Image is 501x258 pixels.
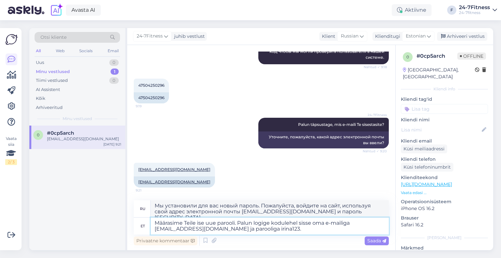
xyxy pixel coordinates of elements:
[406,33,426,40] span: Estonian
[403,67,475,80] div: [GEOGRAPHIC_DATA], [GEOGRAPHIC_DATA]
[138,167,210,172] a: [EMAIL_ADDRESS][DOMAIN_NAME]
[137,33,163,40] span: 24-7Fitness
[401,181,452,187] a: [URL][DOMAIN_NAME]
[459,5,497,15] a: 24-7Fitness24-7fitness
[258,131,389,148] div: Уточните, пожалуйста, какой адрес электронной почты вы ввели?
[134,236,197,245] div: Privaatne kommentaar
[401,198,488,205] p: Operatsioonisüsteem
[37,132,39,137] span: 0
[63,116,92,122] span: Minu vestlused
[401,205,488,212] p: iPhone OS 16.2
[151,218,389,235] textarea: Määrasime Teile ise uue parooli. Palun logige kodulehel sisse oma e-mailiga [EMAIL_ADDRESS][DOMAI...
[47,130,74,136] span: #0cp5arch
[401,215,488,221] p: Brauser
[401,221,488,228] p: Safari 16.2
[36,86,60,93] div: AI Assistent
[109,77,119,84] div: 0
[106,47,120,55] div: Email
[367,238,386,244] span: Saada
[401,96,488,103] p: Kliendi tag'id
[406,54,409,59] span: 0
[437,32,487,41] div: Arhiveeri vestlus
[36,68,70,75] div: Minu vestlused
[36,95,45,102] div: Kõik
[109,59,119,66] div: 0
[401,86,488,92] div: Kliendi info
[35,47,42,55] div: All
[401,190,488,196] p: Vaata edasi ...
[401,163,453,172] div: Küsi telefoninumbrit
[136,104,160,109] span: 9:19
[136,188,160,193] span: 9:21
[36,77,68,84] div: Tiimi vestlused
[54,47,66,55] div: Web
[447,6,456,15] div: F
[263,43,385,60] span: Пожалуйста, отправьте свой личный идентификационный код, чтобы мы могли проверить пользователя в ...
[140,203,145,214] div: ru
[401,104,488,114] input: Lisa tag
[401,235,488,241] div: [PERSON_NAME]
[134,92,169,103] div: 47504250296
[372,33,400,40] div: Klienditugi
[401,138,488,144] p: Kliendi email
[341,33,358,40] span: Russian
[392,4,432,16] div: Aktiivne
[362,149,387,154] span: Nähtud ✓ 9:20
[5,159,17,165] div: 2 / 3
[36,59,44,66] div: Uus
[36,104,63,111] div: Arhiveeritud
[459,5,490,10] div: 24-7Fitness
[362,65,387,69] span: Nähtud ✓ 9:18
[319,33,335,40] div: Klient
[40,34,67,41] span: Otsi kliente
[401,174,488,181] p: Klienditeekond
[401,126,480,133] input: Lisa nimi
[457,53,486,60] span: Offline
[298,122,384,127] span: Palun täpsustage, mis e-maili Te sisestasite?
[459,10,490,15] div: 24-7fitness
[111,68,119,75] div: 1
[141,220,145,232] div: et
[47,136,121,142] div: [EMAIL_ADDRESS][DOMAIN_NAME]
[5,136,17,165] div: Vaata siia
[103,142,121,147] div: [DATE] 9:21
[50,3,63,17] img: explore-ai
[401,144,447,153] div: Küsi meiliaadressi
[417,52,457,60] div: # 0cp5arch
[172,33,205,40] div: juhib vestlust
[401,245,488,251] p: Märkmed
[66,5,101,16] a: Avasta AI
[151,200,389,217] textarea: Мы установили для вас новый пароль. Пожалуйста, войдите на сайт, используя свой адрес электронной...
[138,83,164,88] span: 47504250296
[78,47,94,55] div: Socials
[401,116,488,123] p: Kliendi nimi
[362,113,387,117] span: 24-7Fitness
[5,33,18,46] img: Askly Logo
[138,179,210,184] a: [EMAIL_ADDRESS][DOMAIN_NAME]
[401,156,488,163] p: Kliendi telefon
